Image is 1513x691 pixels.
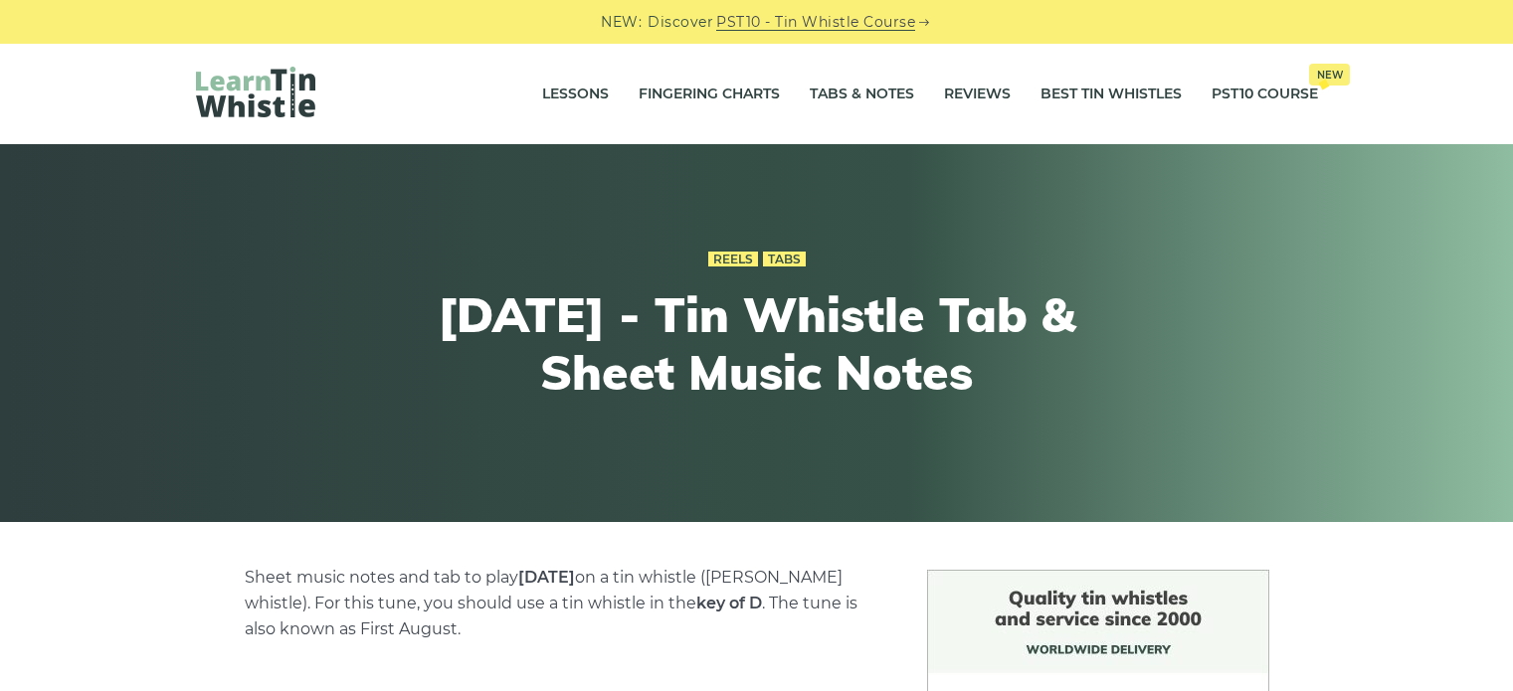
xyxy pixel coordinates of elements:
[810,70,914,119] a: Tabs & Notes
[245,565,879,642] p: Sheet music notes and tab to play on a tin whistle ([PERSON_NAME] whistle). For this tune, you sh...
[1040,70,1182,119] a: Best Tin Whistles
[391,286,1123,401] h1: [DATE] - Tin Whistle Tab & Sheet Music Notes
[639,70,780,119] a: Fingering Charts
[763,252,806,267] a: Tabs
[696,594,762,612] strong: key of D
[944,70,1011,119] a: Reviews
[196,67,315,117] img: LearnTinWhistle.com
[1309,64,1350,86] span: New
[542,70,609,119] a: Lessons
[518,568,575,587] strong: [DATE]
[1212,70,1318,119] a: PST10 CourseNew
[708,252,758,267] a: Reels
